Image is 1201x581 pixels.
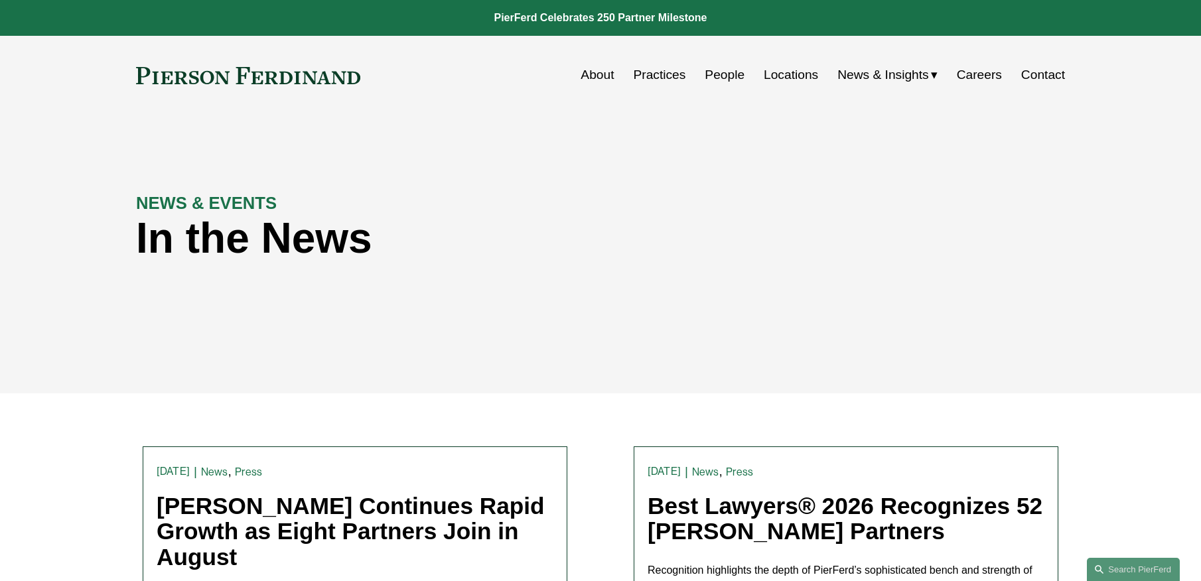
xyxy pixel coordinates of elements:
h1: In the News [136,214,833,263]
a: Press [726,466,753,478]
a: Best Lawyers® 2026 Recognizes 52 [PERSON_NAME] Partners [648,493,1042,545]
a: Locations [764,62,818,88]
span: News & Insights [837,64,929,87]
a: folder dropdown [837,62,938,88]
a: People [705,62,744,88]
a: Press [235,466,262,478]
a: Practices [633,62,685,88]
a: [PERSON_NAME] Continues Rapid Growth as Eight Partners Join in August [157,493,545,570]
a: Contact [1021,62,1065,88]
a: News [692,466,719,478]
a: About [581,62,614,88]
time: [DATE] [648,466,681,477]
time: [DATE] [157,466,190,477]
span: , [719,464,723,478]
strong: NEWS & EVENTS [136,194,277,212]
a: Careers [957,62,1002,88]
a: News [201,466,228,478]
span: , [228,464,232,478]
a: Search this site [1087,558,1180,581]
